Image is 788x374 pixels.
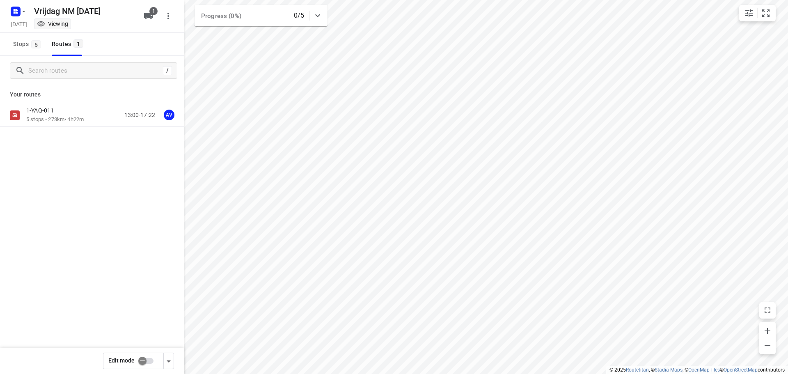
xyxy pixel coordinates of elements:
[201,12,241,20] span: Progress (0%)
[724,367,758,373] a: OpenStreetMap
[164,356,174,366] div: Driver app settings
[52,39,86,49] div: Routes
[31,40,41,48] span: 5
[140,8,157,24] button: 1
[294,11,304,21] p: 0/5
[124,111,155,119] p: 13:00-17:22
[741,5,757,21] button: Map settings
[609,367,785,373] li: © 2025 , © , © © contributors
[26,116,84,124] p: 5 stops • 273km • 4h22m
[655,367,683,373] a: Stadia Maps
[37,20,68,28] div: You are currently in view mode. To make any changes, go to edit project.
[160,8,176,24] button: More
[163,66,172,75] div: /
[739,5,776,21] div: small contained button group
[13,39,44,49] span: Stops
[688,367,720,373] a: OpenMapTiles
[195,5,328,26] div: Progress (0%)0/5
[73,39,83,48] span: 1
[758,5,774,21] button: Fit zoom
[28,64,163,77] input: Search routes
[149,7,158,15] span: 1
[626,367,649,373] a: Routetitan
[26,107,59,114] p: 1-YAQ-011
[108,357,135,364] span: Edit mode
[10,90,174,99] p: Your routes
